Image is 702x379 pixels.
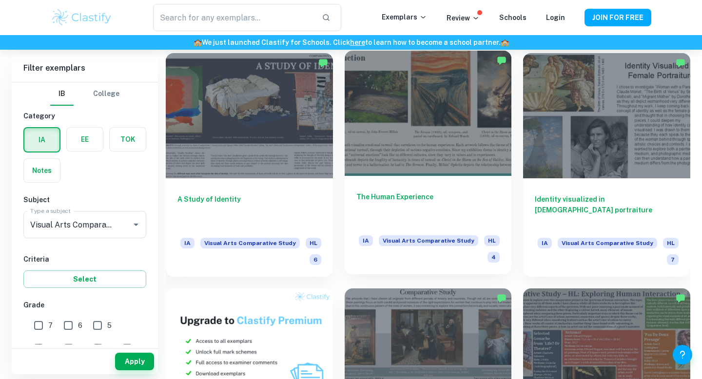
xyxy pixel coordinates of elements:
[12,55,158,82] h6: Filter exemplars
[23,270,146,288] button: Select
[318,58,328,68] img: Marked
[523,53,690,277] a: Identity visualized in [DEMOGRAPHIC_DATA] portraitureIAVisual Arts Comparative StudyHL7
[23,194,146,205] h6: Subject
[585,9,651,26] button: JOIN FOR FREE
[200,238,300,248] span: Visual Arts Comparative Study
[546,14,565,21] a: Login
[48,343,53,354] span: 4
[180,238,195,248] span: IA
[24,128,59,152] button: IA
[663,238,679,248] span: HL
[499,14,526,21] a: Schools
[356,191,500,224] h6: The Human Experience
[359,235,373,246] span: IA
[676,293,685,303] img: Marked
[23,111,146,121] h6: Category
[382,12,427,22] p: Exemplars
[48,320,53,331] span: 7
[194,38,202,46] span: 🏫
[379,235,478,246] span: Visual Arts Comparative Study
[30,207,71,215] label: Type a subject
[673,345,692,364] button: Help and Feedback
[501,38,509,46] span: 🏫
[51,8,113,27] img: Clastify logo
[538,238,552,248] span: IA
[310,254,321,265] span: 6
[115,353,154,370] button: Apply
[23,254,146,265] h6: Criteria
[497,293,507,303] img: Marked
[110,128,146,151] button: TOK
[23,300,146,310] h6: Grade
[667,254,679,265] span: 7
[166,53,333,277] a: A Study of IdentityIAVisual Arts Comparative StudyHL6
[108,343,112,354] span: 2
[345,53,512,277] a: The Human ExperienceIAVisual Arts Comparative StudyHL4
[484,235,500,246] span: HL
[177,194,321,226] h6: A Study of Identity
[93,82,119,106] button: College
[535,194,679,226] h6: Identity visualized in [DEMOGRAPHIC_DATA] portraiture
[497,56,507,65] img: Marked
[487,252,500,263] span: 4
[306,238,321,248] span: HL
[50,82,74,106] button: IB
[107,320,112,331] span: 5
[78,320,82,331] span: 6
[2,37,700,48] h6: We just launched Clastify for Schools. Click to learn how to become a school partner.
[676,58,685,68] img: Marked
[78,343,83,354] span: 3
[50,82,119,106] div: Filter type choice
[447,13,480,23] p: Review
[137,343,140,354] span: 1
[153,4,314,31] input: Search for any exemplars...
[129,218,143,231] button: Open
[558,238,657,248] span: Visual Arts Comparative Study
[67,128,103,151] button: EE
[24,159,60,182] button: Notes
[350,38,365,46] a: here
